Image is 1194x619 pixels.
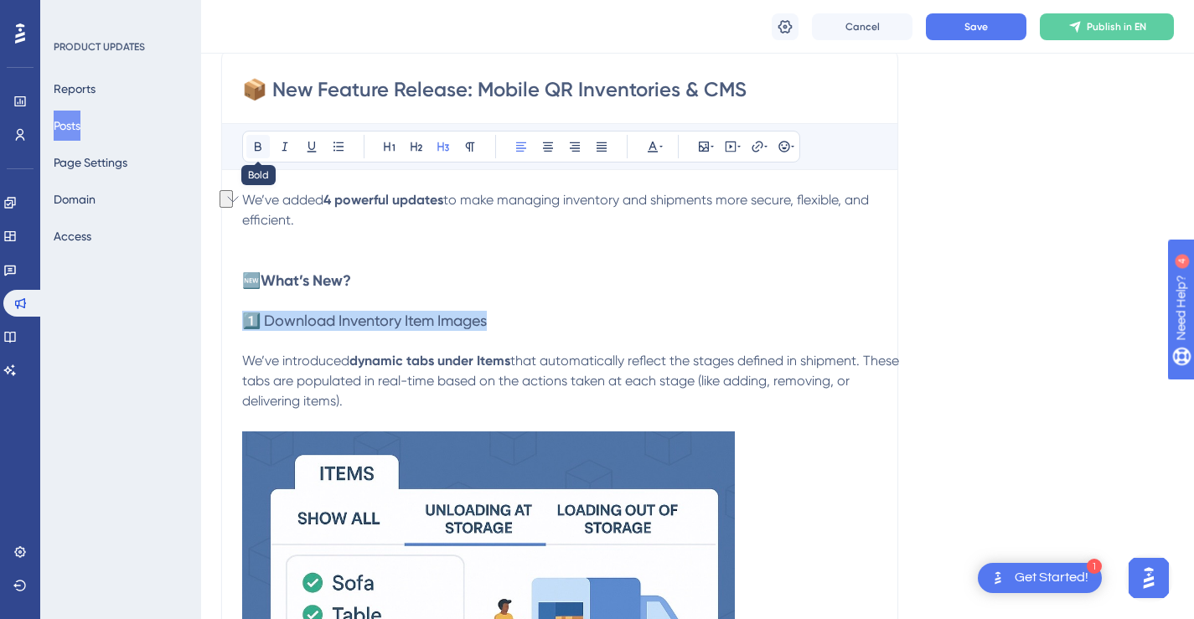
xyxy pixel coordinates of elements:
[1087,559,1102,574] div: 1
[978,563,1102,593] div: Open Get Started! checklist, remaining modules: 1
[242,353,902,409] span: that automatically reflect the stages defined in shipment. These tabs are populated in real-time ...
[54,221,91,251] button: Access
[845,20,880,34] span: Cancel
[242,192,872,228] span: to make managing inventory and shipments more secure, flexible, and efficient.
[54,184,96,214] button: Domain
[54,147,127,178] button: Page Settings
[54,40,145,54] div: PRODUCT UPDATES
[242,353,349,369] span: We’ve introduced
[116,8,121,22] div: 4
[323,192,443,208] strong: 4 powerful updates
[988,568,1008,588] img: launcher-image-alternative-text
[54,111,80,141] button: Posts
[1124,553,1174,603] iframe: UserGuiding AI Assistant Launcher
[39,4,105,24] span: Need Help?
[1015,569,1088,587] div: Get Started!
[242,271,261,289] span: 🆕
[242,192,323,208] span: We’ve added
[242,76,877,103] input: Post Title
[261,271,351,290] strong: What’s New?
[926,13,1026,40] button: Save
[812,13,912,40] button: Cancel
[1087,20,1146,34] span: Publish in EN
[1040,13,1174,40] button: Publish in EN
[54,74,96,104] button: Reports
[242,312,487,329] span: 1️⃣ Download Inventory Item Images
[349,353,510,369] strong: dynamic tabs under Items
[964,20,988,34] span: Save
